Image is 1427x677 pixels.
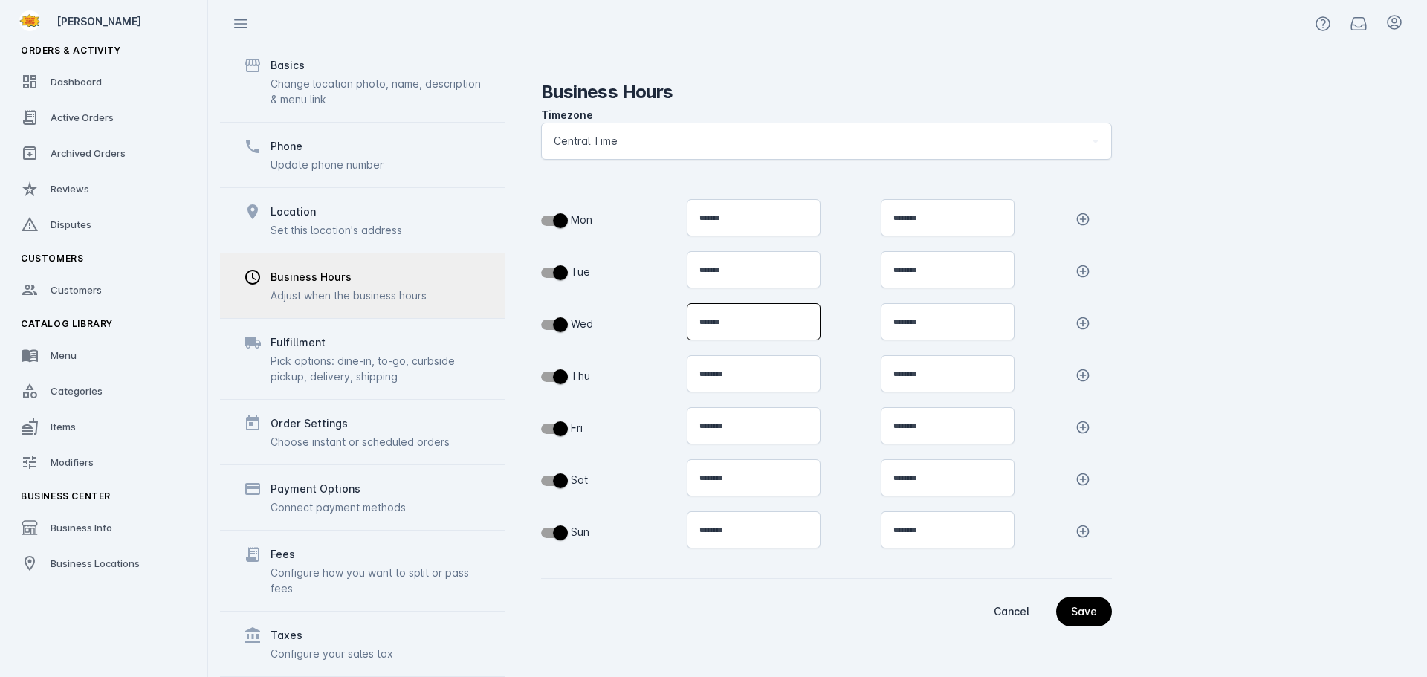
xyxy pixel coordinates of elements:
button: Cancel [979,597,1044,626]
div: Business Hours [541,83,673,101]
span: Menu [51,349,77,361]
a: Dashboard [9,65,199,98]
div: Phone [271,137,302,155]
div: Choose instant or scheduled orders [271,434,450,450]
span: Wed [571,316,593,331]
div: Payment Options [271,480,360,498]
div: Fees [271,545,295,563]
span: Mon [571,212,592,227]
div: Connect payment methods [271,499,406,515]
span: Modifiers [51,456,94,468]
span: Sat [571,472,588,487]
div: Pick options: dine-in, to-go, curbside pickup, delivery, shipping [271,353,481,384]
a: Customers [9,273,199,306]
div: Set this location's address [271,222,402,238]
div: [PERSON_NAME] [56,13,193,29]
span: Business Locations [51,557,140,569]
span: Items [51,421,76,433]
a: Items [9,410,199,443]
div: Configure how you want to split or pass fees [271,565,481,596]
a: Business Info [9,511,199,544]
div: Order Settings [271,415,348,433]
div: Business Hours [271,268,352,286]
span: Disputes [51,218,91,230]
span: Orders & Activity [21,45,120,56]
span: Thu [571,368,590,383]
div: Adjust when the business hours [271,288,427,303]
div: Fulfillment [271,334,326,352]
div: Basics [271,56,305,74]
div: Taxes [271,626,302,644]
span: Central Time [554,132,618,150]
span: Business Info [51,522,112,534]
a: Active Orders [9,101,199,134]
span: Customers [21,253,83,264]
div: Change location photo, name, description & menu link [271,76,481,107]
span: Archived Orders [51,147,126,159]
div: Configure your sales tax [271,646,393,661]
span: Reviews [51,183,89,195]
span: Active Orders [51,111,114,123]
a: Menu [9,339,199,372]
a: Business Locations [9,547,199,580]
span: Dashboard [51,76,102,88]
a: Disputes [9,208,199,241]
div: Location [271,203,316,221]
button: continue [1056,597,1112,626]
span: Tue [571,264,590,279]
span: Business Center [21,490,111,502]
span: Fri [571,420,583,435]
span: Sun [571,524,589,540]
a: Categories [9,375,199,407]
span: Categories [51,385,103,397]
div: Update phone number [271,157,384,172]
a: Reviews [9,172,199,205]
span: Customers [51,284,102,296]
span: Catalog Library [21,318,113,329]
div: Save [1071,606,1097,617]
a: Archived Orders [9,137,199,169]
a: Modifiers [9,446,199,479]
div: Timezone [541,107,1112,123]
span: Cancel [994,606,1029,617]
